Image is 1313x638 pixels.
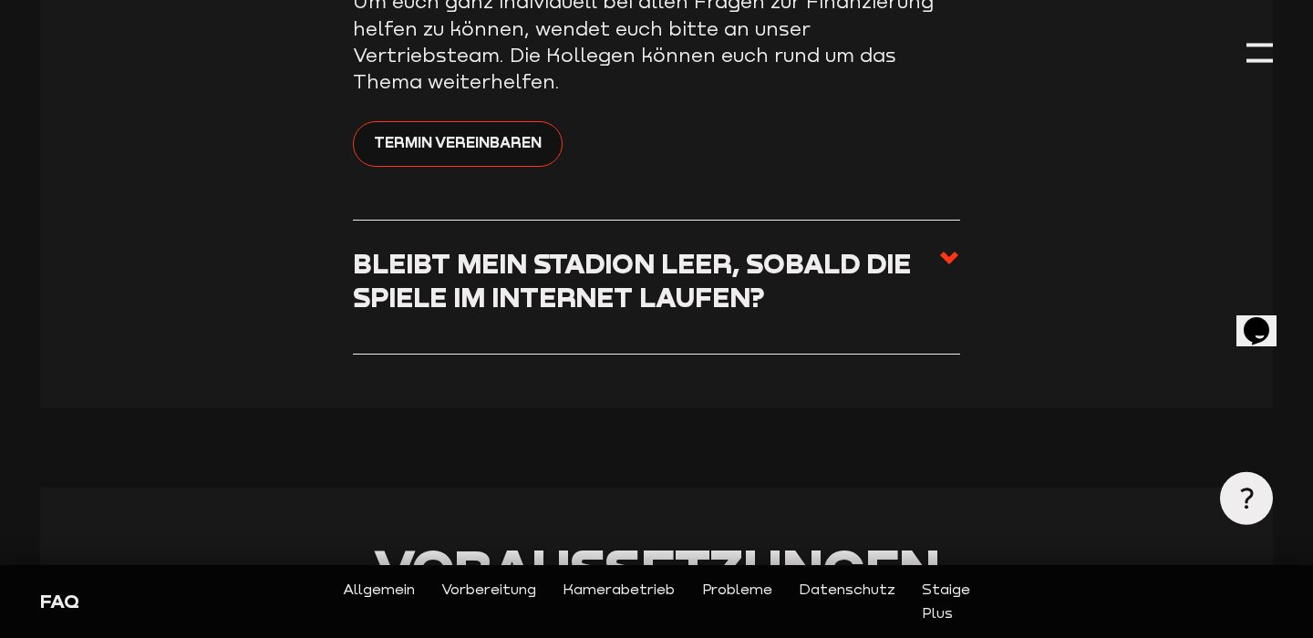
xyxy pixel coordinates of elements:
[353,121,563,166] a: Termin vereinbaren
[799,578,895,624] a: Datenschutz
[702,578,772,624] a: Probleme
[441,578,536,624] a: Vorbereitung
[1236,292,1295,346] iframe: chat widget
[563,578,675,624] a: Kamerabetrieb
[343,578,415,624] a: Allgemein
[353,247,937,314] h3: Bleibt mein Stadion leer, sobald die Spiele im Internet laufen?
[922,578,970,624] a: Staige Plus
[40,588,334,614] div: FAQ
[374,131,542,155] span: Termin vereinbaren
[374,535,940,601] span: Voraussetzungen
